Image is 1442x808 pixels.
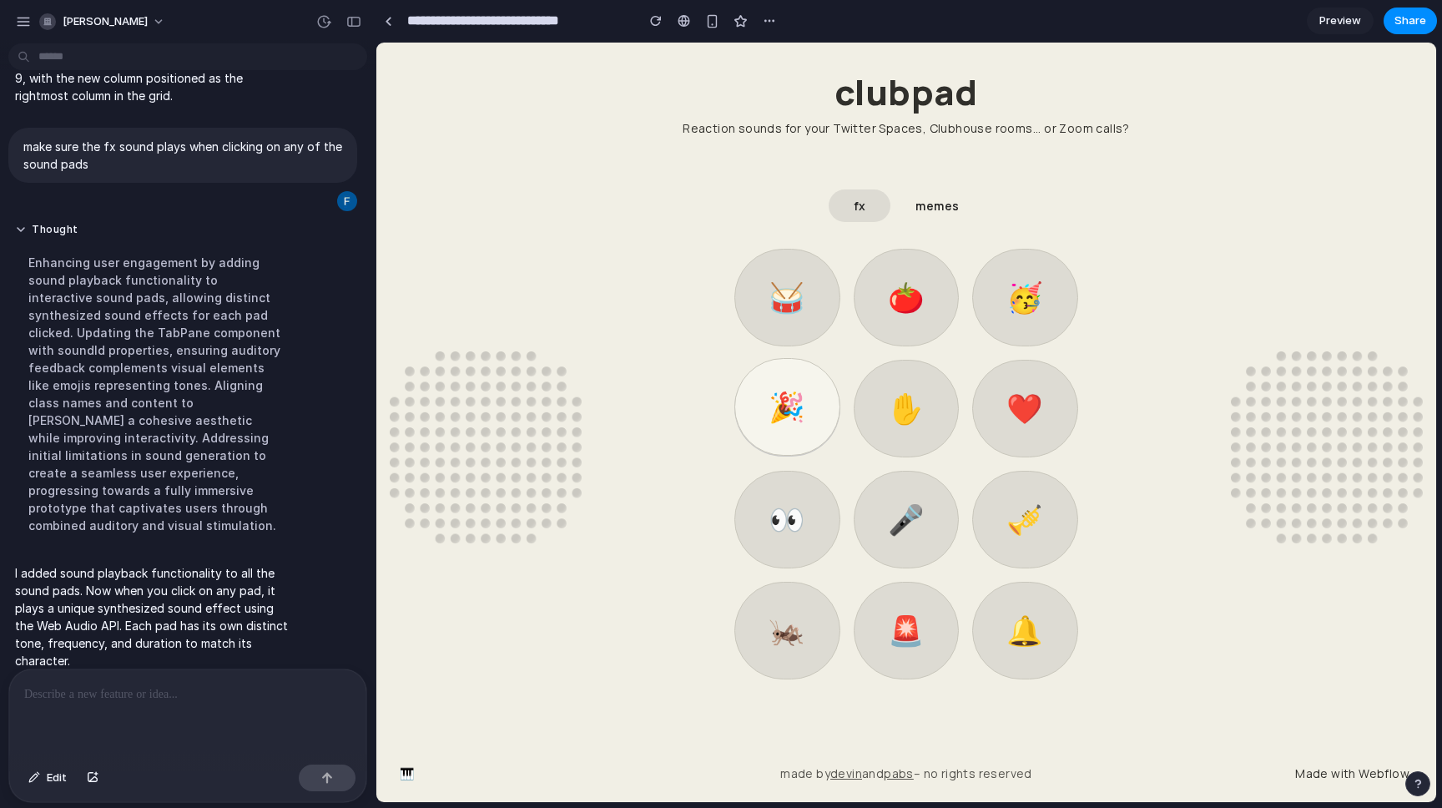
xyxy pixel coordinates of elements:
[358,428,463,526] a: 👀
[507,723,537,739] a: pabs
[1307,8,1374,34] a: Preview
[13,715,48,746] a: 🎹
[306,30,754,68] h1: clubpad
[477,317,582,415] a: ✋
[47,770,67,786] span: Edit
[306,77,754,94] div: Reaction sounds for your Twitter Spaces, Clubhouse rooms... or Zoom calls?
[358,539,463,637] a: 🦗
[596,428,701,526] a: 🎺
[539,154,582,172] div: memes
[1319,13,1361,29] span: Preview
[404,715,656,746] div: made by and – no rights reserved
[477,539,582,637] a: 🚨
[905,715,1046,746] a: Made with Webflow
[15,244,294,544] div: Enhancing user engagement by adding sound playback functionality to interactive sound pads, allow...
[477,154,490,172] div: fx
[596,317,701,415] a: ❤️
[358,206,463,304] a: 🥁
[477,428,582,526] a: 🎤
[454,723,486,739] a: devin
[63,13,148,30] span: [PERSON_NAME]
[1394,13,1426,29] span: Share
[33,8,174,35] button: [PERSON_NAME]
[358,316,463,413] a: 🎉
[596,206,701,304] a: 🥳
[596,539,701,637] a: 🔔
[1384,8,1437,34] button: Share
[23,138,342,173] p: make sure the fx sound plays when clicking on any of the sound pads
[477,206,582,304] a: 🍅
[20,765,75,791] button: Edit
[15,564,294,669] p: I added sound playback functionality to all the sound pads. Now when you click on any pad, it pla...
